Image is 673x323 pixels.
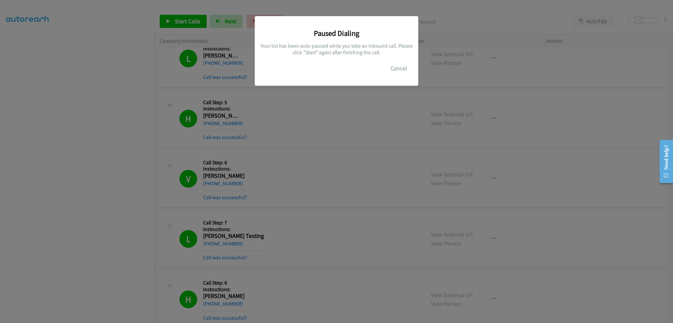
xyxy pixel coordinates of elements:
iframe: Resource Center [654,135,673,188]
h5: Your list has been auto-paused while you take an inbound call. Please click "Start" again after f... [260,43,413,56]
h3: Paused Dialing [260,29,413,38]
button: Cancel [384,62,413,75]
